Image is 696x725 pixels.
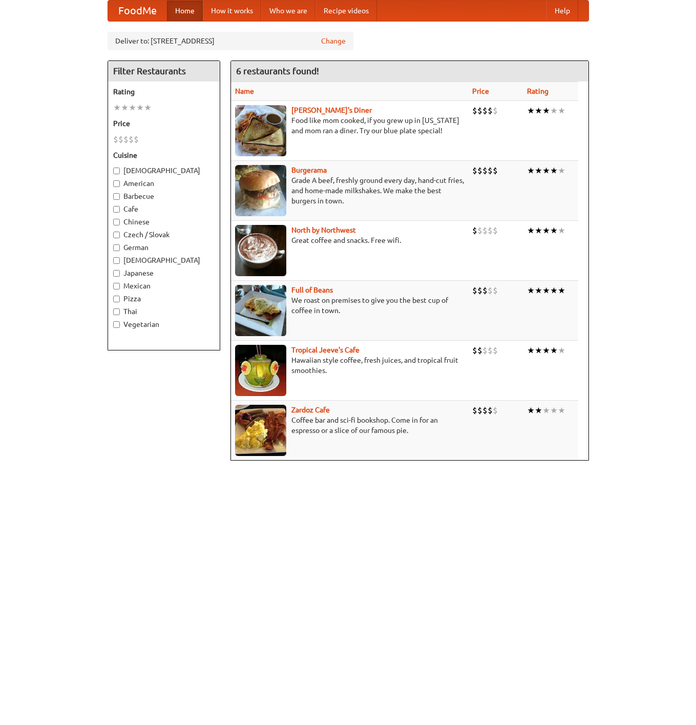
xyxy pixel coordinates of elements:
[235,105,286,156] img: sallys.jpg
[527,87,549,95] a: Rating
[542,405,550,416] li: ★
[558,105,565,116] li: ★
[136,102,144,113] li: ★
[542,225,550,236] li: ★
[482,165,488,176] li: $
[113,306,215,317] label: Thai
[527,345,535,356] li: ★
[235,225,286,276] img: north.jpg
[113,118,215,129] h5: Price
[113,134,118,145] li: $
[291,226,356,234] a: North by Northwest
[108,32,353,50] div: Deliver to: [STREET_ADDRESS]
[235,345,286,396] img: jeeves.jpg
[477,165,482,176] li: $
[550,405,558,416] li: ★
[482,345,488,356] li: $
[235,295,464,316] p: We roast on premises to give you the best cup of coffee in town.
[113,294,215,304] label: Pizza
[488,165,493,176] li: $
[493,405,498,416] li: $
[527,105,535,116] li: ★
[550,345,558,356] li: ★
[542,105,550,116] li: ★
[527,165,535,176] li: ★
[235,405,286,456] img: zardoz.jpg
[113,232,120,238] input: Czech / Slovak
[144,102,152,113] li: ★
[118,134,123,145] li: $
[535,105,542,116] li: ★
[113,87,215,97] h5: Rating
[488,285,493,296] li: $
[527,405,535,416] li: ★
[113,150,215,160] h5: Cuisine
[203,1,261,21] a: How it works
[558,285,565,296] li: ★
[261,1,315,21] a: Who we are
[535,285,542,296] li: ★
[535,165,542,176] li: ★
[113,217,215,227] label: Chinese
[488,225,493,236] li: $
[113,193,120,200] input: Barbecue
[315,1,377,21] a: Recipe videos
[291,106,372,114] a: [PERSON_NAME]'s Diner
[134,134,139,145] li: $
[482,225,488,236] li: $
[235,115,464,136] p: Food like mom cooked, if you grew up in [US_STATE] and mom ran a diner. Try our blue plate special!
[477,405,482,416] li: $
[542,345,550,356] li: ★
[472,105,477,116] li: $
[113,180,120,187] input: American
[123,134,129,145] li: $
[550,285,558,296] li: ★
[477,105,482,116] li: $
[558,405,565,416] li: ★
[482,105,488,116] li: $
[535,345,542,356] li: ★
[113,270,120,277] input: Japanese
[291,166,327,174] a: Burgerama
[113,102,121,113] li: ★
[527,285,535,296] li: ★
[488,345,493,356] li: $
[167,1,203,21] a: Home
[558,165,565,176] li: ★
[235,285,286,336] img: beans.jpg
[472,225,477,236] li: $
[472,405,477,416] li: $
[108,61,220,81] h4: Filter Restaurants
[291,346,360,354] a: Tropical Jeeve's Cafe
[235,355,464,376] p: Hawaiian style coffee, fresh juices, and tropical fruit smoothies.
[472,345,477,356] li: $
[546,1,578,21] a: Help
[493,165,498,176] li: $
[493,105,498,116] li: $
[113,191,215,201] label: Barbecue
[113,219,120,225] input: Chinese
[488,105,493,116] li: $
[472,285,477,296] li: $
[235,235,464,245] p: Great coffee and snacks. Free wifi.
[291,286,333,294] a: Full of Beans
[129,134,134,145] li: $
[542,165,550,176] li: ★
[129,102,136,113] li: ★
[113,257,120,264] input: [DEMOGRAPHIC_DATA]
[108,1,167,21] a: FoodMe
[113,204,215,214] label: Cafe
[472,165,477,176] li: $
[477,345,482,356] li: $
[477,285,482,296] li: $
[291,406,330,414] a: Zardoz Cafe
[121,102,129,113] li: ★
[235,165,286,216] img: burgerama.jpg
[113,178,215,189] label: American
[488,405,493,416] li: $
[477,225,482,236] li: $
[113,281,215,291] label: Mexican
[558,225,565,236] li: ★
